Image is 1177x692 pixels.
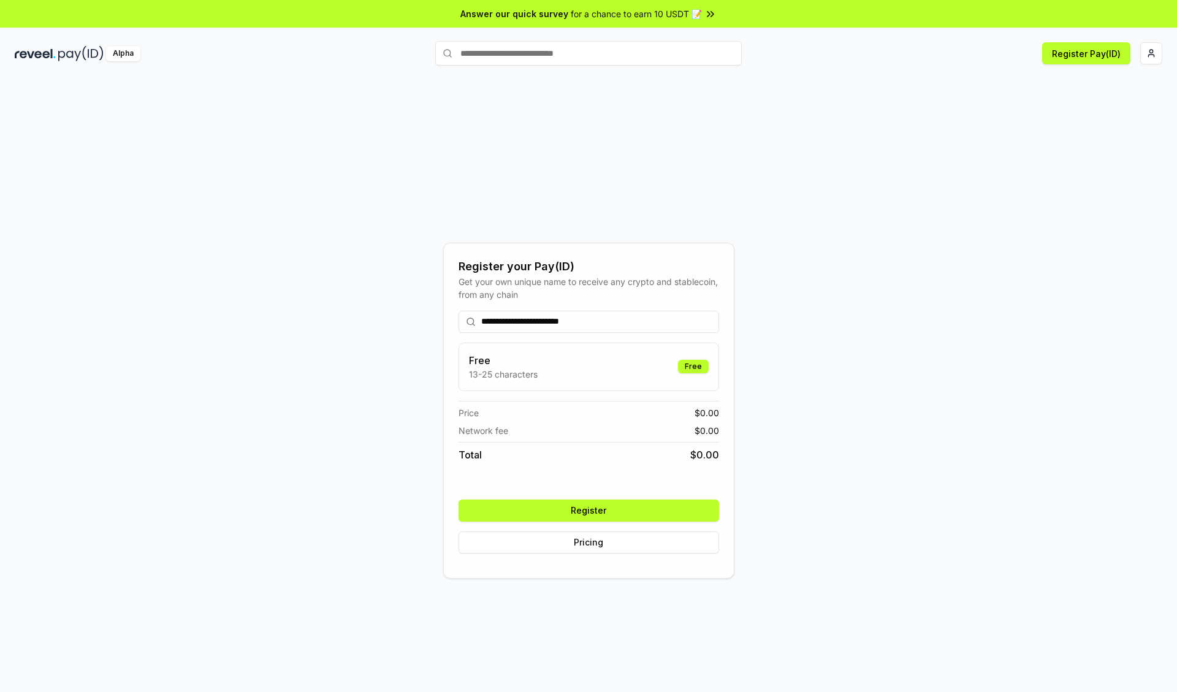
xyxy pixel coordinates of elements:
[106,46,140,61] div: Alpha
[459,447,482,462] span: Total
[678,360,709,373] div: Free
[571,7,702,20] span: for a chance to earn 10 USDT 📝
[459,275,719,301] div: Get your own unique name to receive any crypto and stablecoin, from any chain
[460,7,568,20] span: Answer our quick survey
[690,447,719,462] span: $ 0.00
[459,424,508,437] span: Network fee
[695,424,719,437] span: $ 0.00
[58,46,104,61] img: pay_id
[15,46,56,61] img: reveel_dark
[469,368,538,381] p: 13-25 characters
[459,258,719,275] div: Register your Pay(ID)
[695,406,719,419] span: $ 0.00
[459,500,719,522] button: Register
[459,531,719,553] button: Pricing
[459,406,479,419] span: Price
[469,353,538,368] h3: Free
[1042,42,1130,64] button: Register Pay(ID)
